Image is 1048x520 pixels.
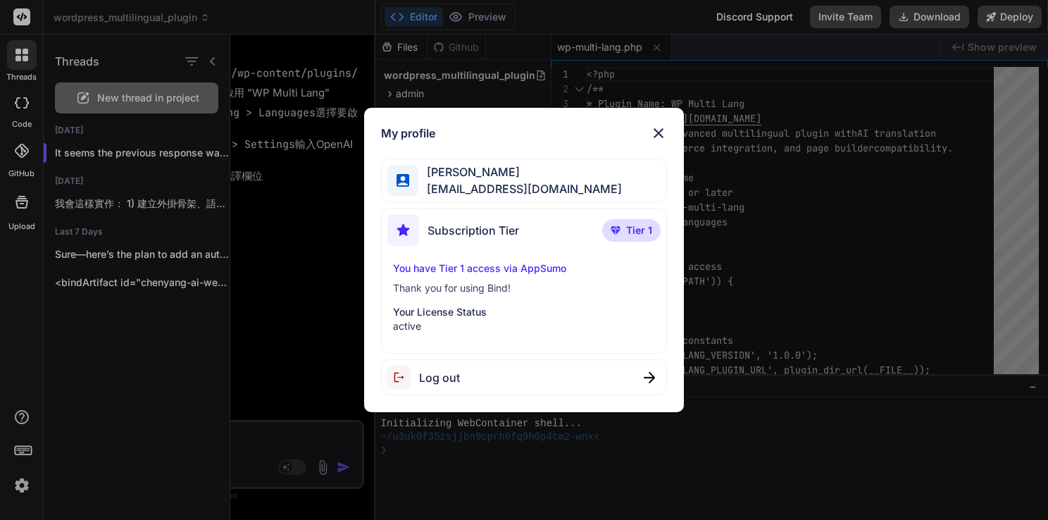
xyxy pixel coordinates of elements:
img: premium [611,226,620,235]
span: [PERSON_NAME] [418,163,622,180]
p: Your License Status [393,305,656,319]
span: Subscription Tier [428,222,519,239]
span: Log out [419,369,460,386]
span: Tier 1 [626,223,652,237]
span: [EMAIL_ADDRESS][DOMAIN_NAME] [418,180,622,197]
img: close [644,372,655,383]
img: close [650,125,667,142]
img: subscription [387,214,419,246]
img: logout [387,366,419,389]
p: You have Tier 1 access via AppSumo [393,261,656,276]
p: active [393,319,656,333]
img: profile [397,174,410,187]
h1: My profile [381,125,435,142]
p: Thank you for using Bind! [393,281,656,295]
